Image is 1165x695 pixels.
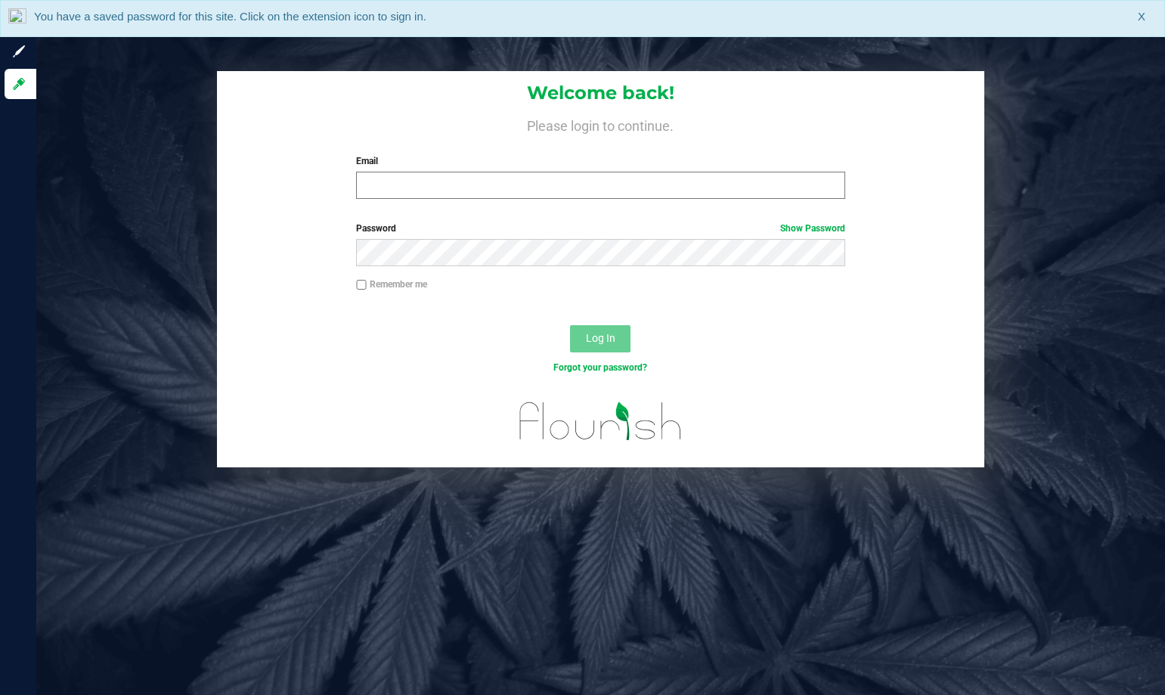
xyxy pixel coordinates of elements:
label: Email [356,154,845,168]
label: Remember me [356,278,427,291]
inline-svg: Log in [11,76,26,92]
inline-svg: Sign up [11,44,26,59]
span: Log In [586,332,615,344]
img: flourish_logo.svg [505,390,697,452]
img: notLoggedInIcon.png [8,8,26,29]
button: Log In [570,325,631,352]
h1: Welcome back! [217,83,984,103]
h4: Please login to continue. [217,115,984,133]
span: X [1138,8,1145,26]
a: Forgot your password? [553,362,647,373]
span: You have a saved password for this site. Click on the extension icon to sign in. [34,10,426,23]
span: Password [356,223,396,234]
a: Show Password [780,223,845,234]
input: Remember me [356,280,367,290]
